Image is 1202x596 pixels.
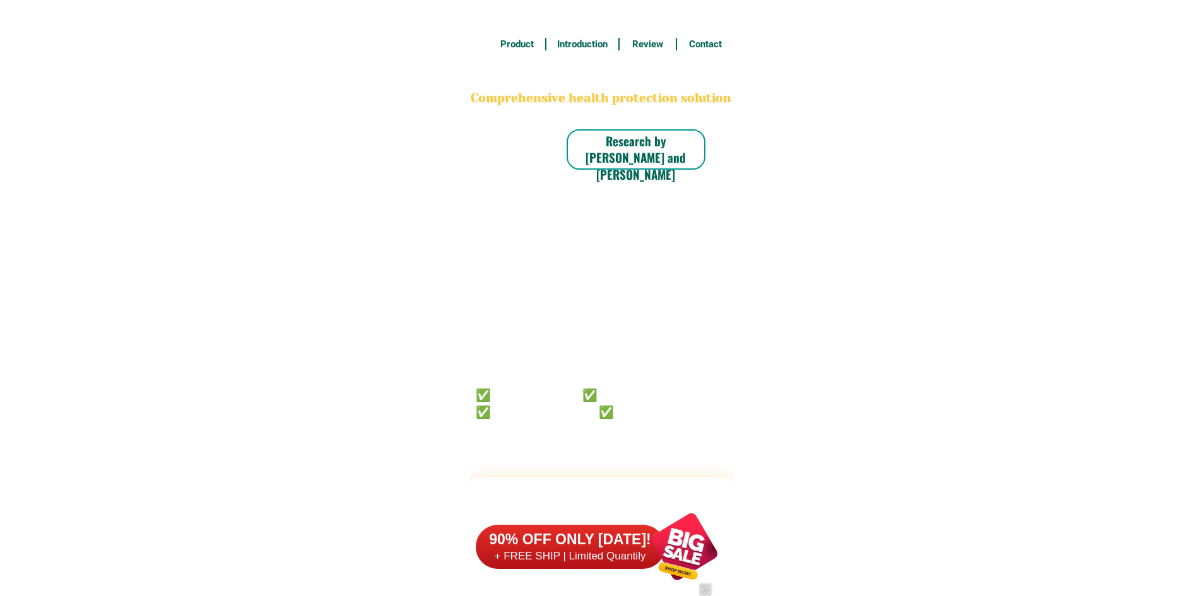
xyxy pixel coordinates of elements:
h6: ✅ 𝙰𝚗𝚝𝚒 𝙲𝚊𝚗𝚌𝚎𝚛 ✅ 𝙰𝚗𝚝𝚒 𝚂𝚝𝚛𝚘𝚔𝚎 ✅ 𝙰𝚗𝚝𝚒 𝙳𝚒𝚊𝚋𝚎𝚝𝚒𝚌 ✅ 𝙳𝚒𝚊𝚋𝚎𝚝𝚎𝚜 [476,385,692,419]
h6: + FREE SHIP | Limited Quantily [476,549,665,563]
h6: 90% OFF ONLY [DATE]! [476,530,665,549]
h3: FREE SHIPPING NATIONWIDE [469,7,734,26]
h6: Review [627,37,669,52]
h6: Product [495,37,538,52]
h2: FAKE VS ORIGINAL [469,488,734,521]
h2: BONA VITA COFFEE [469,61,734,90]
h6: Introduction [553,37,611,52]
h2: Comprehensive health protection solution [469,90,734,108]
h6: Contact [684,37,727,52]
h6: Research by [PERSON_NAME] and [PERSON_NAME] [567,132,705,183]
